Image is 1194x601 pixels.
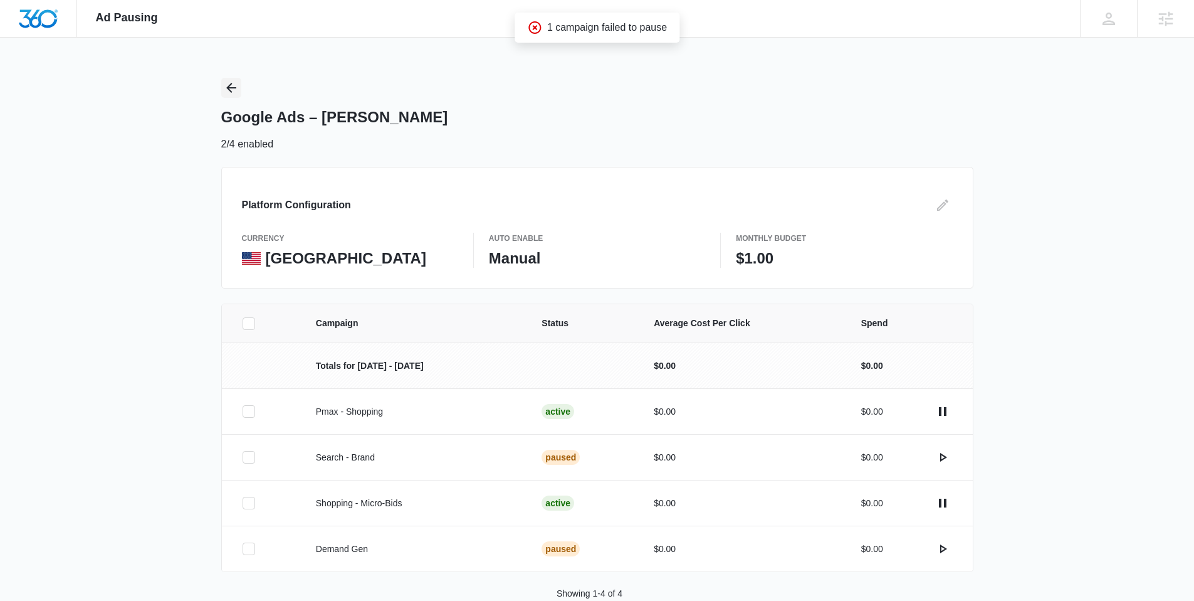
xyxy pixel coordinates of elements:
[542,496,574,511] div: Active
[542,541,580,556] div: Paused
[221,78,241,98] button: Back
[861,317,953,330] span: Spend
[933,195,953,215] button: Edit
[242,198,351,213] h3: Platform Configuration
[654,359,831,373] p: $0.00
[242,233,458,244] p: currency
[316,497,512,510] p: Shopping - Micro-Bids
[654,317,831,330] span: Average Cost Per Click
[861,359,883,373] p: $0.00
[316,317,512,330] span: Campaign
[316,543,512,556] p: Demand Gen
[933,539,953,559] button: actions.activate
[557,587,622,600] p: Showing 1-4 of 4
[736,249,952,268] p: $1.00
[542,317,624,330] span: Status
[316,451,512,464] p: Search - Brand
[933,447,953,467] button: actions.activate
[242,252,261,265] img: United States
[221,108,448,127] h1: Google Ads – [PERSON_NAME]
[736,233,952,244] p: Monthly Budget
[861,543,883,556] p: $0.00
[489,249,705,268] p: Manual
[542,404,574,419] div: Active
[221,137,274,152] p: 2/4 enabled
[316,359,512,373] p: Totals for [DATE] - [DATE]
[654,543,831,556] p: $0.00
[654,497,831,510] p: $0.00
[316,405,512,418] p: Pmax - Shopping
[542,450,580,465] div: Paused
[266,249,426,268] p: [GEOGRAPHIC_DATA]
[547,20,667,35] p: 1 campaign failed to pause
[933,493,953,513] button: actions.pause
[861,497,883,510] p: $0.00
[654,451,831,464] p: $0.00
[489,233,705,244] p: Auto Enable
[96,11,158,24] span: Ad Pausing
[654,405,831,418] p: $0.00
[933,402,953,422] button: actions.pause
[861,405,883,418] p: $0.00
[861,451,883,464] p: $0.00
